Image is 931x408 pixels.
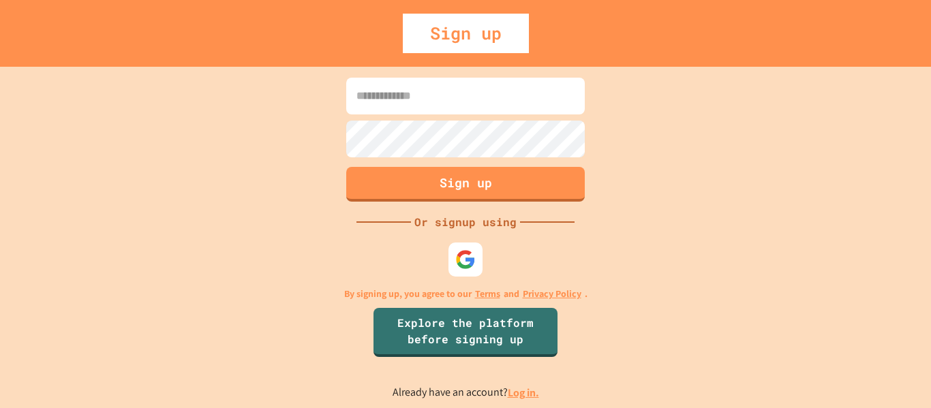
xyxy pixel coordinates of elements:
div: Sign up [403,14,529,53]
a: Log in. [508,386,539,400]
p: Already have an account? [393,384,539,401]
p: By signing up, you agree to our and . [344,287,587,301]
button: Sign up [346,167,585,202]
a: Explore the platform before signing up [373,308,558,357]
a: Terms [475,287,500,301]
a: Privacy Policy [523,287,581,301]
img: google-icon.svg [455,249,476,270]
div: Or signup using [411,214,520,230]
